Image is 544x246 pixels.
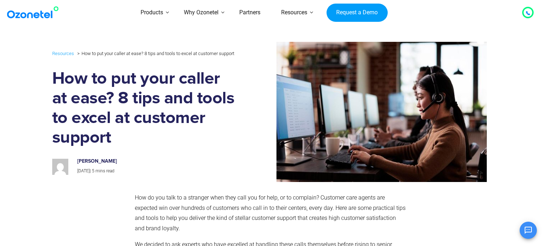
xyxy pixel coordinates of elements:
[52,69,236,148] h1: How to put your caller at ease? 8 tips and tools to excel at customer support
[95,168,114,173] span: mins read
[77,158,228,164] h6: [PERSON_NAME]
[75,49,234,58] li: How to put your caller at ease? 8 tips and tools to excel at customer support
[77,168,90,173] span: [DATE]
[52,49,74,58] a: Resources
[52,159,68,175] img: 4b37bf29a85883ff6b7148a8970fe41aab027afb6e69c8ab3d6dde174307cbd0
[135,193,406,234] p: How do you talk to a stranger when they call you for help, or to complain? Customer care agents a...
[327,4,388,22] a: Request a Demo
[92,168,94,173] span: 5
[77,167,228,175] p: |
[520,222,537,239] button: Open chat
